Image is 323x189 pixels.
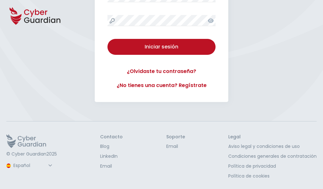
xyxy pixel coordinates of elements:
a: ¿No tienes una cuenta? Regístrate [107,82,216,89]
a: Blog [100,143,123,150]
a: Política de cookies [228,173,317,179]
button: Iniciar sesión [107,39,216,55]
a: ¿Olvidaste tu contraseña? [107,68,216,75]
img: region-logo [6,164,11,168]
h3: Soporte [166,134,185,140]
div: Iniciar sesión [112,43,211,51]
h3: Legal [228,134,317,140]
a: Email [100,163,123,170]
h3: Contacto [100,134,123,140]
a: Aviso legal y condiciones de uso [228,143,317,150]
a: Política de privacidad [228,163,317,170]
a: Condiciones generales de contratación [228,153,317,160]
a: Email [166,143,185,150]
a: LinkedIn [100,153,123,160]
p: © Cyber Guardian 2025 [6,151,57,157]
